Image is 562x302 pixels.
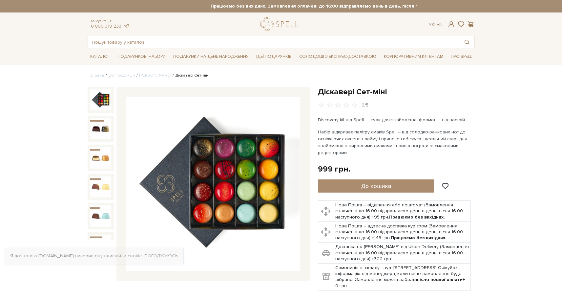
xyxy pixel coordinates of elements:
[171,52,251,62] span: Подарунки на День народження
[90,147,111,168] img: Діскавері Сет-міні
[254,52,294,62] span: Ідеї подарунків
[448,52,474,62] span: Про Spell
[434,22,435,27] span: |
[144,253,178,259] a: Погоджуюсь
[297,51,379,62] a: Солодощі з експрес-доставкою
[334,201,471,222] td: Нова Пошта – відділення або поштомат (Замовлення сплаченні до 16:00 відправляємо день в день, піс...
[260,17,301,31] a: logo
[115,52,168,62] span: Подарункові набори
[318,164,350,174] div: 999 грн.
[90,89,111,110] img: Діскавері Сет-міні
[88,52,113,62] span: Каталог
[318,128,472,156] p: Набір відкриває палітру смаків Spell – від солодко-ранкових нот до освіжаючих акцентів лайму і пр...
[417,277,463,282] b: після повної оплати
[91,23,121,29] a: 0 800 319 233
[389,214,445,220] b: Працюємо без вихідних.
[90,235,111,256] img: Діскавері Сет-міні
[318,116,472,123] p: Discovery kit від Spell — смак для знайомства, формат — під настрій.
[139,73,171,78] a: [PERSON_NAME]
[5,253,183,259] div: Я дозволяю [DOMAIN_NAME] використовувати
[318,87,475,97] h1: Діскавері Сет-міні
[334,264,471,290] td: Самовивіз зі складу - вул. [STREET_ADDRESS] Очікуйте інформацію від менеджера, коли ваше замовлен...
[391,235,447,241] b: Працюємо без вихідних.
[171,73,209,79] li: Діскавері Сет-міні
[334,221,471,243] td: Нова Пошта – адресна доставка кур'єром (Замовлення сплаченні до 16:00 відправляємо день в день, п...
[334,243,471,264] td: Доставка по [PERSON_NAME] від Uklon Delivery (Замовлення сплаченні до 16:00 відправляємо день в д...
[381,51,446,62] a: Корпоративним клієнтам
[318,179,434,193] button: До кошика
[90,118,111,139] img: Діскавері Сет-міні
[90,176,111,197] img: Діскавері Сет-міні
[91,19,130,23] span: Консультація:
[362,102,368,108] div: 0/5
[361,182,391,190] span: До кошика
[88,73,104,78] a: Головна
[123,23,130,29] a: telegram
[459,36,474,48] button: Пошук товару у каталозі
[112,253,142,259] a: файли cookie
[109,73,135,78] a: Вся продукція
[146,3,533,9] strong: Працюємо без вихідних. Замовлення оплачені до 16:00 відправляємо день в день, після 16:00 - насту...
[126,97,300,271] img: Діскавері Сет-міні
[429,22,443,28] div: Ук
[88,36,459,48] input: Пошук товару у каталозі
[90,205,111,226] img: Діскавері Сет-міні
[437,22,443,27] a: En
